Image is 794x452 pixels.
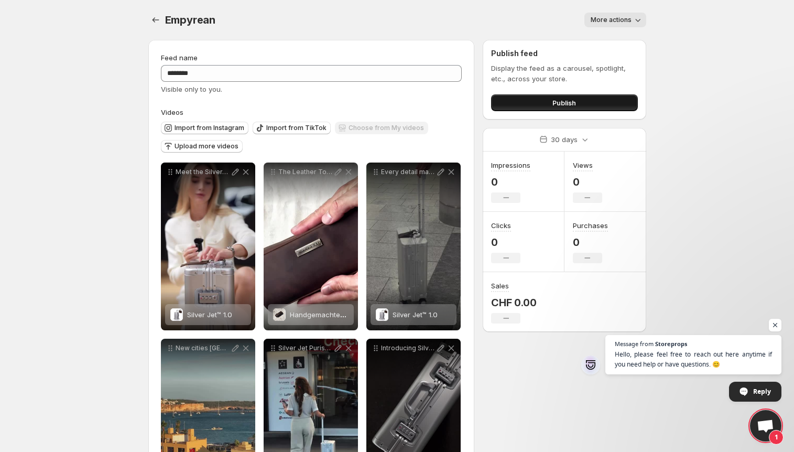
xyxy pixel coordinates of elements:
p: Introducing SilverJet 10 A new era of travel begins Aero-grade aluminum Designed for longevity Cr... [381,344,436,352]
span: Videos [161,108,183,116]
h3: Purchases [573,220,608,231]
span: Handgemachtes Leder Necessaire [290,310,404,319]
span: Publish [552,98,576,108]
span: Feed name [161,53,198,62]
span: More actions [591,16,632,24]
p: 0 [573,176,602,188]
span: Import from TikTok [266,124,327,132]
button: Import from TikTok [253,122,331,134]
div: Meet the SilverJet 10 where sustainable innovation meets timeless travel Crafted entirely from re... [161,163,255,330]
span: Silver Jet™ 1.0 [393,310,438,319]
button: Publish [491,94,637,111]
span: Storeprops [655,341,687,347]
button: Import from Instagram [161,122,248,134]
span: Upload more videos [175,142,238,150]
h3: Views [573,160,593,170]
p: Every detail matters The Silver Jet Aluminium Suitcase is crafted for strength elegance and effor... [381,168,436,176]
div: Every detail matters The Silver Jet Aluminium Suitcase is crafted for strength elegance and effor... [366,163,461,330]
button: Settings [148,13,163,27]
p: New cities [GEOGRAPHIC_DATA] Same suitcase [176,344,230,352]
div: Open chat [750,410,781,442]
p: CHF 0.00 [491,296,536,309]
p: Meet the SilverJet 10 where sustainable innovation meets timeless travel Crafted entirely from re... [176,168,230,176]
img: Handgemachtes Leder Necessaire [273,308,285,321]
p: 0 [491,176,530,188]
span: Visible only to you. [161,85,222,93]
p: 0 [491,236,520,249]
img: Silver Jet™ 1.0 [170,308,183,321]
h3: Clicks [491,220,511,231]
p: 0 [573,236,608,249]
span: Reply [753,382,771,401]
span: Message from [615,341,654,347]
span: Silver Jet™ 1.0 [187,310,232,319]
h2: Publish feed [491,48,637,59]
span: Import from Instagram [175,124,244,132]
h3: Sales [491,281,509,291]
h3: Impressions [491,160,530,170]
button: More actions [584,13,646,27]
button: Upload more videos [161,140,243,153]
p: Display the feed as a carousel, spotlight, etc., across your store. [491,63,637,84]
p: 30 days [551,134,578,145]
div: The Leather Toiletry Bag is now available Beautifully designed with high quality cowhide leather ... [264,163,358,330]
p: Silver Jet Purismus trifft Performance Elegant Robust Zeitlos Der Silver Jet ist der Aluminiumkof... [278,344,333,352]
p: The Leather Toiletry Bag is now available Beautifully designed with high quality cowhide leather ... [278,168,333,176]
span: Hello, please feel free to reach out here anytime if you need help or have questions. 😊 [615,349,772,369]
span: Empyrean [165,14,215,26]
span: 1 [769,430,784,445]
img: Silver Jet™ 1.0 [376,308,388,321]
